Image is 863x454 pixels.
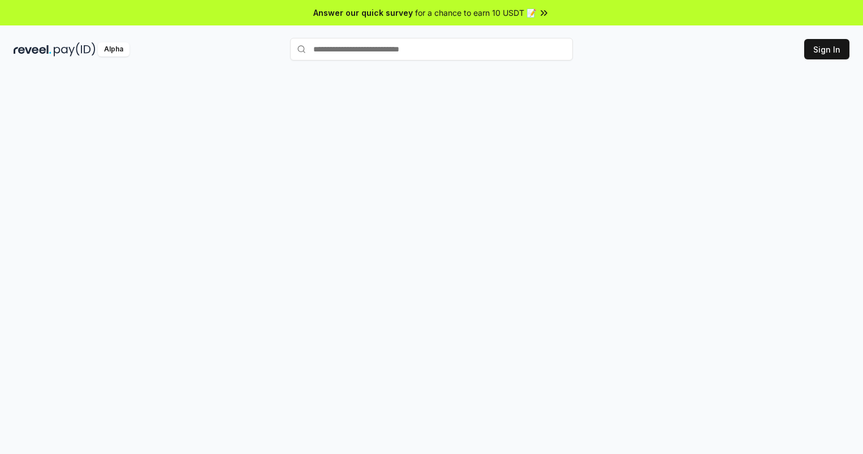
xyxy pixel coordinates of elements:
button: Sign In [804,39,849,59]
span: for a chance to earn 10 USDT 📝 [415,7,536,19]
img: reveel_dark [14,42,51,57]
div: Alpha [98,42,130,57]
img: pay_id [54,42,96,57]
span: Answer our quick survey [313,7,413,19]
